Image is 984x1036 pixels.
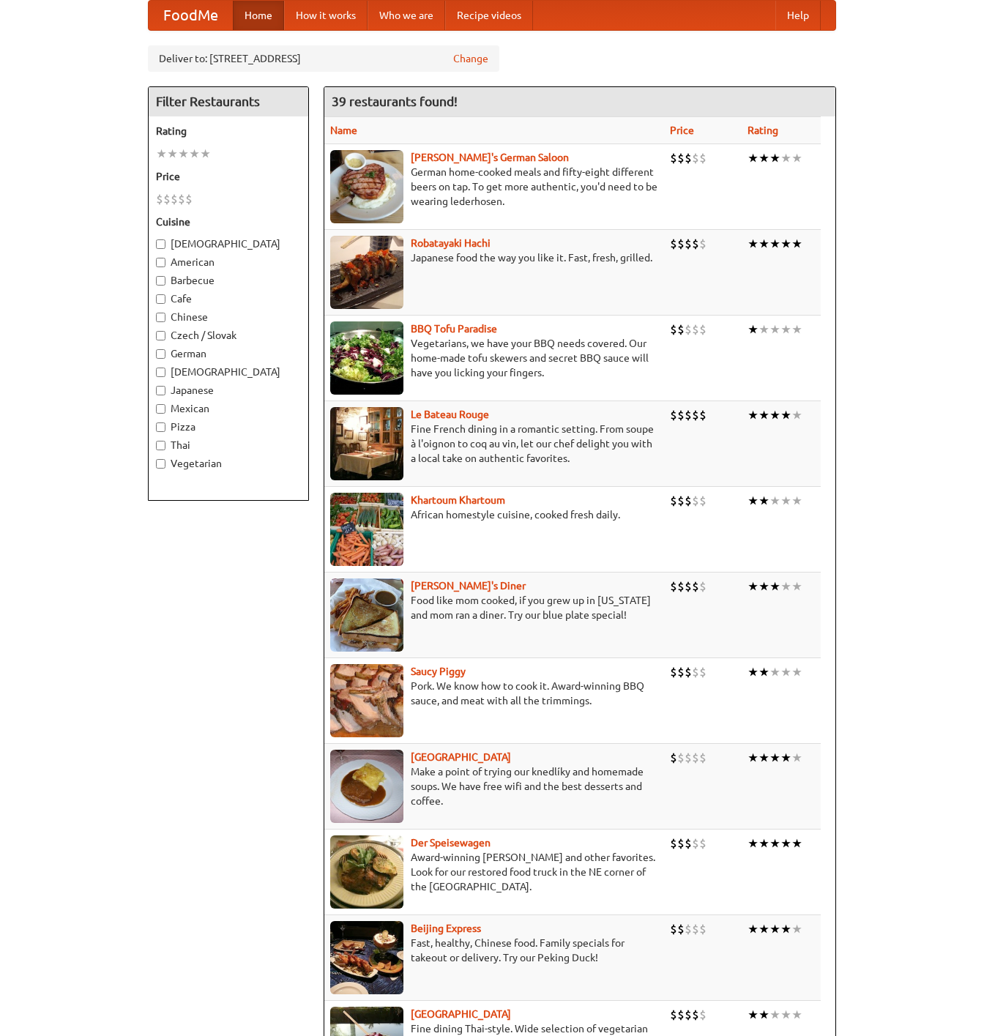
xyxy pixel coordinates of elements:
label: Mexican [156,401,301,416]
input: German [156,349,165,359]
li: ★ [758,1007,769,1023]
li: $ [692,236,699,252]
ng-pluralize: 39 restaurants found! [332,94,458,108]
li: $ [670,750,677,766]
input: Czech / Slovak [156,331,165,340]
li: $ [685,150,692,166]
a: Price [670,124,694,136]
li: $ [677,578,685,595]
li: $ [699,664,707,680]
li: ★ [791,664,802,680]
li: $ [699,150,707,166]
li: $ [699,750,707,766]
p: Pork. We know how to cook it. Award-winning BBQ sauce, and meat with all the trimmings. [330,679,658,708]
a: Saucy Piggy [411,666,466,677]
li: $ [171,191,178,207]
img: esthers.jpg [330,150,403,223]
li: $ [692,493,699,509]
img: czechpoint.jpg [330,750,403,823]
a: How it works [284,1,368,30]
b: [GEOGRAPHIC_DATA] [411,1008,511,1020]
a: [GEOGRAPHIC_DATA] [411,751,511,763]
li: ★ [769,1007,780,1023]
li: $ [185,191,193,207]
h5: Rating [156,124,301,138]
b: Khartoum Khartoum [411,494,505,506]
li: ★ [780,835,791,851]
li: $ [685,921,692,937]
li: $ [677,750,685,766]
li: $ [699,407,707,423]
div: Deliver to: [STREET_ADDRESS] [148,45,499,72]
li: $ [670,835,677,851]
li: ★ [758,150,769,166]
b: Der Speisewagen [411,837,491,849]
img: sallys.jpg [330,578,403,652]
img: speisewagen.jpg [330,835,403,909]
li: $ [677,321,685,338]
li: ★ [780,150,791,166]
li: ★ [748,1007,758,1023]
a: Beijing Express [411,923,481,934]
li: ★ [748,578,758,595]
li: ★ [791,493,802,509]
input: Pizza [156,422,165,432]
input: Chinese [156,313,165,322]
li: ★ [780,1007,791,1023]
li: ★ [758,236,769,252]
li: ★ [758,321,769,338]
label: Cafe [156,291,301,306]
a: Le Bateau Rouge [411,409,489,420]
label: German [156,346,301,361]
a: Name [330,124,357,136]
li: $ [685,578,692,595]
li: ★ [167,146,178,162]
label: [DEMOGRAPHIC_DATA] [156,236,301,251]
a: FoodMe [149,1,233,30]
li: $ [685,835,692,851]
li: ★ [791,578,802,595]
li: $ [670,150,677,166]
img: khartoum.jpg [330,493,403,566]
li: ★ [769,321,780,338]
input: [DEMOGRAPHIC_DATA] [156,239,165,249]
li: ★ [769,835,780,851]
li: $ [677,236,685,252]
li: ★ [780,750,791,766]
li: $ [692,150,699,166]
li: ★ [769,493,780,509]
li: ★ [780,493,791,509]
li: $ [699,493,707,509]
input: American [156,258,165,267]
li: ★ [758,493,769,509]
li: $ [670,236,677,252]
label: Pizza [156,420,301,434]
label: [DEMOGRAPHIC_DATA] [156,365,301,379]
li: $ [670,921,677,937]
li: ★ [758,750,769,766]
li: ★ [780,236,791,252]
li: $ [670,664,677,680]
li: $ [692,750,699,766]
li: ★ [758,578,769,595]
li: ★ [769,407,780,423]
b: BBQ Tofu Paradise [411,323,497,335]
label: American [156,255,301,269]
label: Vegetarian [156,456,301,471]
a: Help [775,1,821,30]
b: [PERSON_NAME]'s Diner [411,580,526,592]
b: [PERSON_NAME]'s German Saloon [411,152,569,163]
li: ★ [156,146,167,162]
li: $ [692,407,699,423]
input: Cafe [156,294,165,304]
li: ★ [748,664,758,680]
li: $ [156,191,163,207]
li: ★ [769,236,780,252]
li: ★ [780,921,791,937]
li: $ [699,1007,707,1023]
img: robatayaki.jpg [330,236,403,309]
